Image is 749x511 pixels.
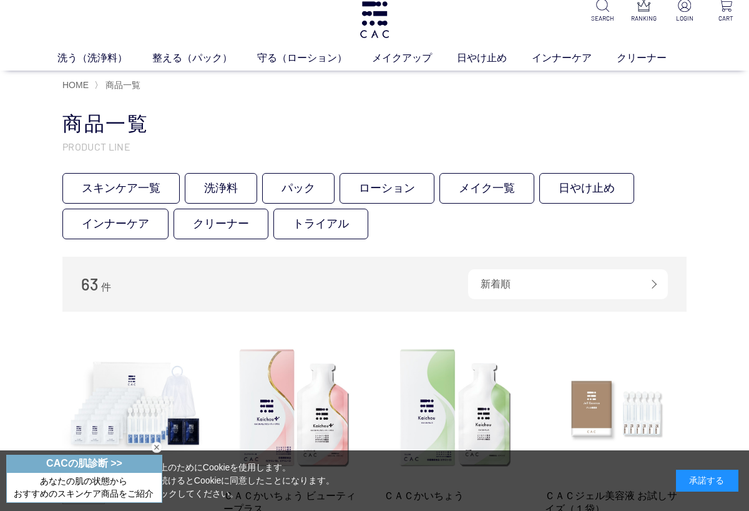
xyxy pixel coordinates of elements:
a: スキンケア一覧 [62,173,180,204]
p: CART [713,14,739,23]
p: SEARCH [589,14,615,23]
a: 洗う（洗浄料） [57,51,152,66]
a: ローション [340,173,434,204]
a: トライアル [273,209,368,239]
a: パック [262,173,335,204]
img: logo [358,1,391,38]
div: 承諾する [676,470,738,492]
a: インナーケア [62,209,169,239]
img: ＣＡＣかいちょう [384,337,526,479]
p: PRODUCT LINE [62,140,687,153]
h1: 商品一覧 [62,111,687,137]
a: HOME [62,80,89,90]
a: 整える（パック） [152,51,257,66]
p: RANKING [630,14,657,23]
img: ＣＡＣジェル美容液 お試しサイズ（１袋） [545,337,687,479]
p: LOGIN [672,14,698,23]
li: 〉 [94,79,144,91]
a: 日やけ止め [539,173,634,204]
a: 洗浄料 [185,173,257,204]
a: 商品一覧 [103,80,140,90]
a: インナーケア [532,51,617,66]
span: 63 [81,274,99,294]
a: クリーナー [617,51,692,66]
div: 新着順 [468,269,668,299]
a: クリーナー [174,209,268,239]
a: 日やけ止め [457,51,532,66]
a: メイクアップ [372,51,457,66]
div: 当サイトでは、お客様へのサービス向上のためにCookieを使用します。 「承諾する」をクリックするか閲覧を続けるとCookieに同意したことになります。 詳細はこちらの をクリックしてください。 [11,461,335,500]
a: 守る（ローション） [257,51,372,66]
img: ＣＡＣかいちょう ビューティープラス [223,337,366,479]
img: ＣＡＣトライアルセット [62,337,205,479]
a: メイク一覧 [439,173,534,204]
span: 商品一覧 [105,80,140,90]
span: 件 [101,282,111,292]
